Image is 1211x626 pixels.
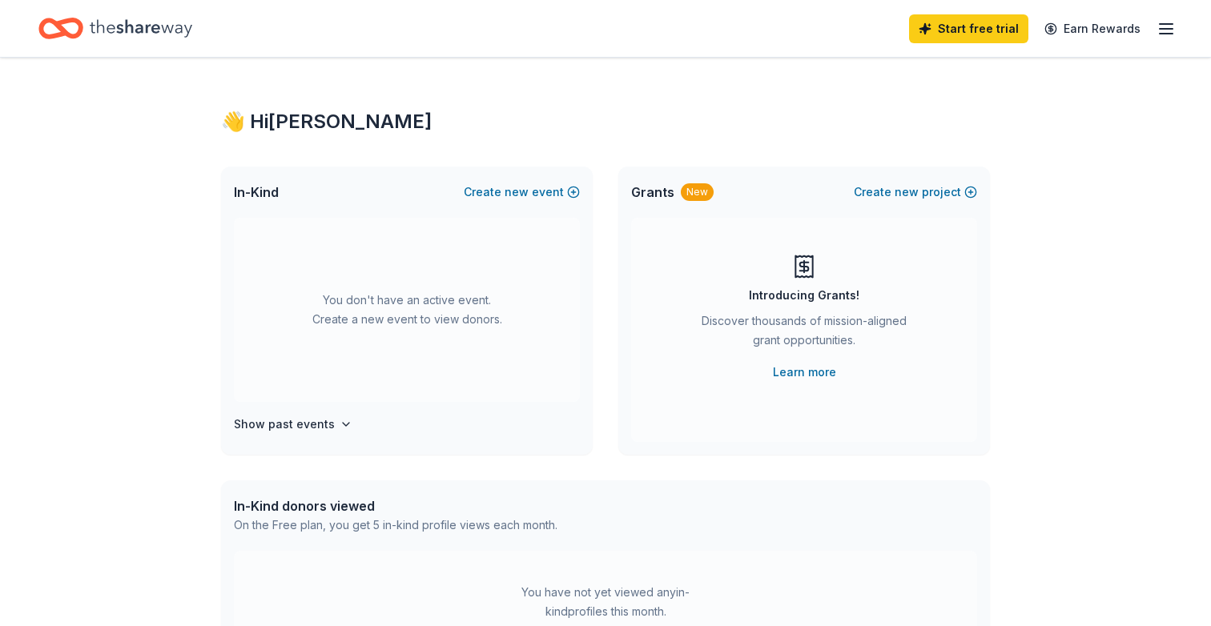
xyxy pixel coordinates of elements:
[234,496,557,516] div: In-Kind donors viewed
[749,286,859,305] div: Introducing Grants!
[909,14,1028,43] a: Start free trial
[631,183,674,202] span: Grants
[895,183,919,202] span: new
[695,311,913,356] div: Discover thousands of mission-aligned grant opportunities.
[234,183,279,202] span: In-Kind
[854,183,977,202] button: Createnewproject
[221,109,990,134] div: 👋 Hi [PERSON_NAME]
[38,10,192,47] a: Home
[234,415,352,434] button: Show past events
[505,183,529,202] span: new
[1035,14,1150,43] a: Earn Rewards
[773,363,836,382] a: Learn more
[505,583,706,621] div: You have not yet viewed any in-kind profiles this month.
[234,415,335,434] h4: Show past events
[681,183,714,201] div: New
[234,516,557,535] div: On the Free plan, you get 5 in-kind profile views each month.
[234,218,580,402] div: You don't have an active event. Create a new event to view donors.
[464,183,580,202] button: Createnewevent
